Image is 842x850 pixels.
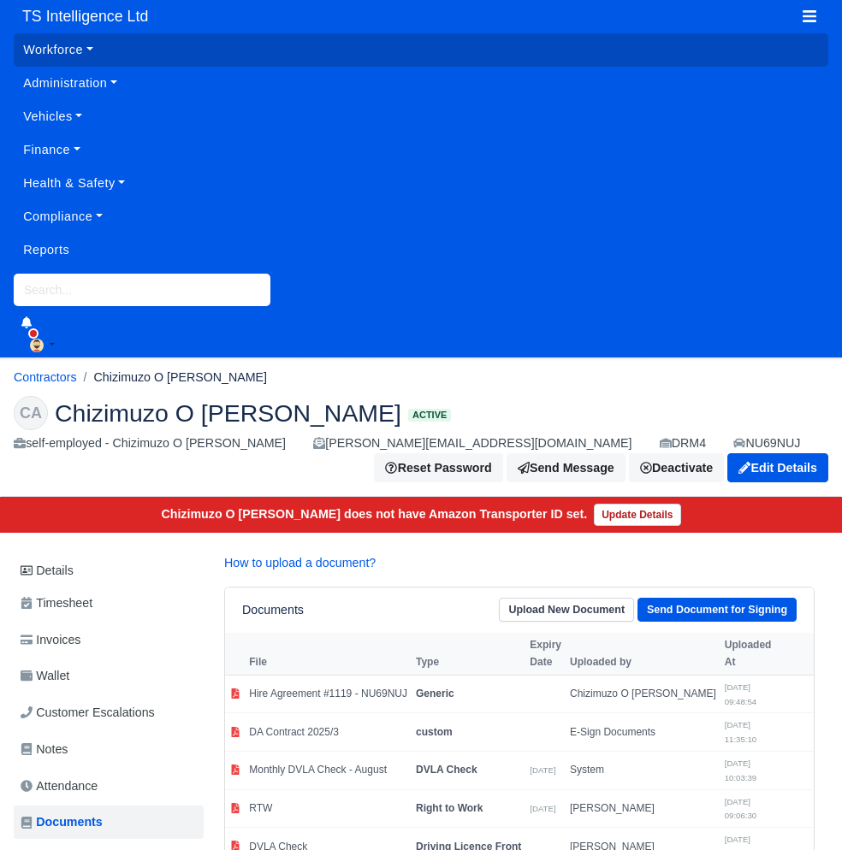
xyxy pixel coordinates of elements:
div: [PERSON_NAME][EMAIL_ADDRESS][DOMAIN_NAME] [313,434,632,453]
a: Edit Details [727,453,828,482]
span: Documents [21,812,103,832]
a: NU69NUJ [733,434,800,453]
td: RTW [245,789,412,828]
a: Wallet [14,659,204,693]
a: Compliance [14,200,828,233]
button: Toggle navigation [791,4,828,28]
td: Monthly DVLA Check - August [245,752,412,790]
td: DA Contract 2025/3 [245,713,412,752]
span: Active [408,409,451,422]
a: Timesheet [14,587,204,620]
a: Invoices [14,623,204,657]
strong: Right to Work [416,802,483,814]
a: Finance [14,133,828,167]
div: Chizimuzo O Kester Anumba [1,382,841,497]
td: System [566,752,720,790]
td: Hire Agreement #1119 - NU69NUJ [245,675,412,713]
a: Reports [14,233,828,267]
th: Uploaded by [566,633,720,675]
small: [DATE] 09:06:30 [725,797,756,821]
a: Update Details [594,504,680,526]
td: E-Sign Documents [566,713,720,752]
small: [DATE] 11:35:10 [725,720,756,744]
div: self-employed - Chizimuzo O [PERSON_NAME] [14,434,286,453]
a: Send Document for Signing [637,598,797,623]
a: Notes [14,733,204,766]
strong: DVLA Check [416,764,477,776]
td: [PERSON_NAME] [566,789,720,828]
small: [DATE] [530,804,555,813]
span: Customer Escalations [21,703,155,723]
a: Attendance [14,770,204,803]
span: Wallet [21,666,69,686]
small: [DATE] 10:03:39 [725,759,756,782]
span: Attendance [21,776,98,796]
th: Type [412,633,525,675]
a: Workforce [14,33,828,67]
h6: Documents [242,603,304,617]
strong: Generic [416,688,454,699]
a: Documents [14,806,204,839]
a: Customer Escalations [14,696,204,729]
a: Health & Safety [14,167,828,200]
span: Invoices [21,630,80,650]
span: Chizimuzo O [PERSON_NAME] [55,401,401,425]
small: [DATE] [530,765,555,775]
small: [DATE] 09:48:54 [725,682,756,706]
th: Expiry Date [525,633,566,675]
span: Timesheet [21,593,92,613]
a: Deactivate [629,453,724,482]
a: Administration [14,67,828,100]
a: Upload New Document [499,598,634,623]
strong: custom [416,726,453,738]
a: Send Message [507,453,626,482]
input: Search... [14,274,270,306]
div: CA [14,396,48,430]
th: Uploaded At [720,633,787,675]
a: Vehicles [14,100,828,133]
a: How to upload a document? [224,556,376,570]
div: DRM4 [660,434,707,453]
a: Contractors [14,370,77,384]
button: Reset Password [374,453,502,482]
th: File [245,633,412,675]
li: Chizimuzo O [PERSON_NAME] [77,368,267,387]
span: Notes [21,740,68,759]
a: Details [14,555,204,587]
td: Chizimuzo O [PERSON_NAME] [566,675,720,713]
